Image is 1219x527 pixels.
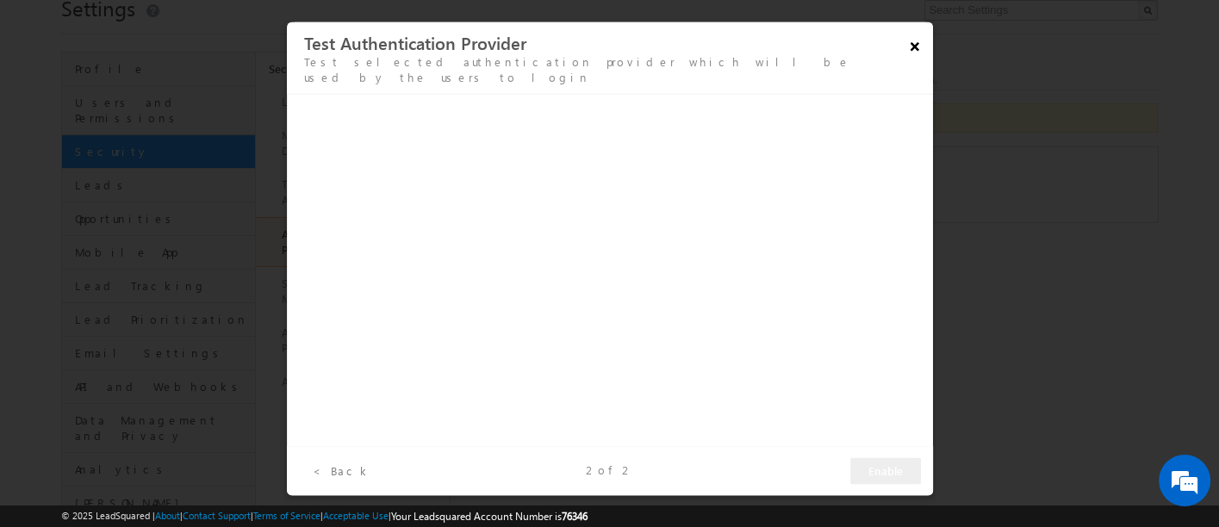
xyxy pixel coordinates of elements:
[155,510,180,521] a: About
[90,90,289,113] div: Chat with us now
[234,407,313,431] em: Start Chat
[29,90,72,113] img: d_60004797649_company_0_60004797649
[283,9,324,50] div: Minimize live chat window
[61,508,588,524] span: © 2025 LeadSquared | | | | |
[900,31,929,61] button: ×
[391,510,588,523] span: Your Leadsquared Account Number is
[22,159,314,394] textarea: Type your message and hit 'Enter'
[850,458,921,485] button: Enable
[304,54,850,84] span: Test selected authentication provider which will be used by the users to login
[323,510,389,521] a: Acceptable Use
[512,458,708,482] div: of
[300,459,384,484] button: < Back
[183,510,251,521] a: Contact Support
[304,31,929,54] h3: Test Authentication Provider
[562,510,588,523] span: 76346
[253,510,320,521] a: Terms of Service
